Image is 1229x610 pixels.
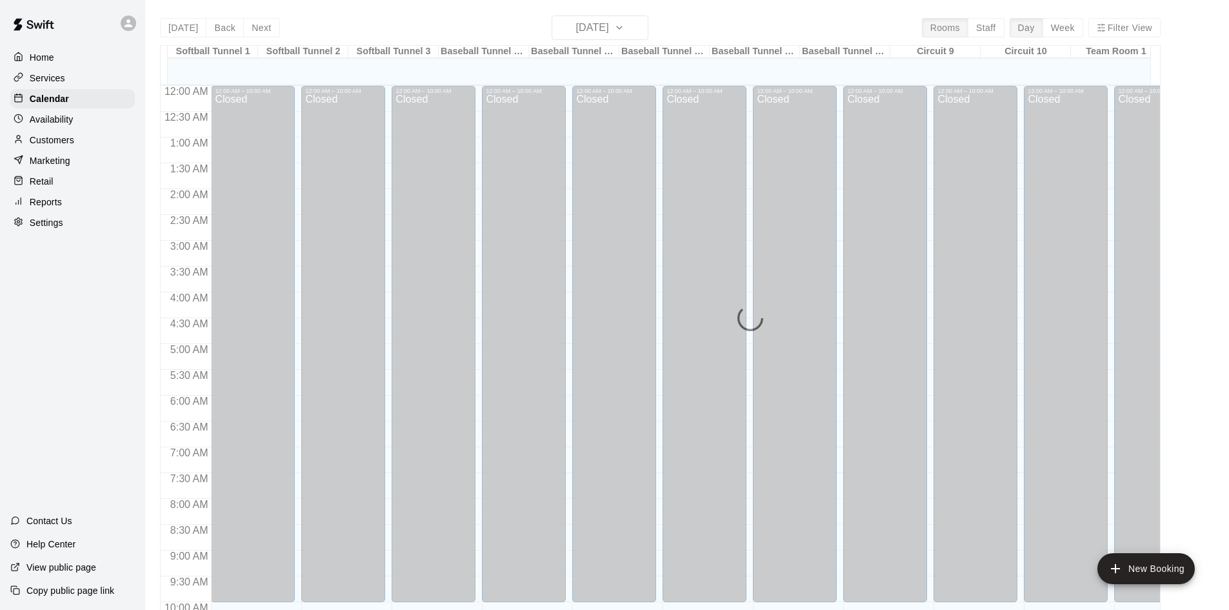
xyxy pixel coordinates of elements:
[167,267,212,278] span: 3:30 AM
[258,46,348,58] div: Softball Tunnel 2
[167,447,212,458] span: 7:00 AM
[1024,86,1108,602] div: 12:00 AM – 10:00 AM: Closed
[167,189,212,200] span: 2:00 AM
[757,94,833,607] div: Closed
[10,192,135,212] a: Reports
[161,86,212,97] span: 12:00 AM
[30,134,74,147] p: Customers
[1028,88,1104,94] div: 12:00 AM – 10:00 AM
[26,514,72,527] p: Contact Us
[1071,46,1161,58] div: Team Room 1
[30,154,70,167] p: Marketing
[663,86,746,602] div: 12:00 AM – 10:00 AM: Closed
[167,344,212,355] span: 5:00 AM
[26,584,114,597] p: Copy public page link
[934,86,1017,602] div: 12:00 AM – 10:00 AM: Closed
[10,89,135,108] a: Calendar
[10,213,135,232] a: Settings
[30,51,54,64] p: Home
[215,88,291,94] div: 12:00 AM – 10:00 AM
[215,94,291,607] div: Closed
[167,473,212,484] span: 7:30 AM
[395,94,472,607] div: Closed
[10,48,135,67] a: Home
[800,46,890,58] div: Baseball Tunnel 8 (Mound)
[211,86,295,602] div: 12:00 AM – 10:00 AM: Closed
[301,86,385,602] div: 12:00 AM – 10:00 AM: Closed
[937,88,1014,94] div: 12:00 AM – 10:00 AM
[167,370,212,381] span: 5:30 AM
[486,94,562,607] div: Closed
[482,86,566,602] div: 12:00 AM – 10:00 AM: Closed
[167,137,212,148] span: 1:00 AM
[167,318,212,329] span: 4:30 AM
[486,88,562,94] div: 12:00 AM – 10:00 AM
[1028,94,1104,607] div: Closed
[26,538,75,551] p: Help Center
[890,46,981,58] div: Circuit 9
[1114,86,1198,602] div: 12:00 AM – 10:00 AM: Closed
[847,88,923,94] div: 12:00 AM – 10:00 AM
[161,112,212,123] span: 12:30 AM
[305,88,381,94] div: 12:00 AM – 10:00 AM
[981,46,1071,58] div: Circuit 10
[1118,94,1194,607] div: Closed
[30,175,54,188] p: Retail
[26,561,96,574] p: View public page
[10,130,135,150] a: Customers
[10,68,135,88] a: Services
[30,216,63,229] p: Settings
[1097,553,1195,584] button: add
[666,88,743,94] div: 12:00 AM – 10:00 AM
[168,46,258,58] div: Softball Tunnel 1
[10,172,135,191] a: Retail
[167,422,212,432] span: 6:30 AM
[619,46,710,58] div: Baseball Tunnel 6 (Machine)
[10,110,135,129] a: Availability
[167,163,212,174] span: 1:30 AM
[576,88,652,94] div: 12:00 AM – 10:00 AM
[10,151,135,170] a: Marketing
[30,72,65,85] p: Services
[167,576,212,587] span: 9:30 AM
[30,113,74,126] p: Availability
[576,94,652,607] div: Closed
[167,551,212,562] span: 9:00 AM
[30,196,62,208] p: Reports
[439,46,529,58] div: Baseball Tunnel 4 (Machine)
[1118,88,1194,94] div: 12:00 AM – 10:00 AM
[167,396,212,407] span: 6:00 AM
[757,88,833,94] div: 12:00 AM – 10:00 AM
[395,88,472,94] div: 12:00 AM – 10:00 AM
[348,46,439,58] div: Softball Tunnel 3
[305,94,381,607] div: Closed
[167,525,212,536] span: 8:30 AM
[847,94,923,607] div: Closed
[529,46,619,58] div: Baseball Tunnel 5 (Machine)
[30,92,69,105] p: Calendar
[167,292,212,303] span: 4:00 AM
[843,86,927,602] div: 12:00 AM – 10:00 AM: Closed
[167,241,212,252] span: 3:00 AM
[392,86,475,602] div: 12:00 AM – 10:00 AM: Closed
[937,94,1014,607] div: Closed
[167,499,212,510] span: 8:00 AM
[710,46,800,58] div: Baseball Tunnel 7 (Mound/Machine)
[753,86,837,602] div: 12:00 AM – 10:00 AM: Closed
[572,86,656,602] div: 12:00 AM – 10:00 AM: Closed
[666,94,743,607] div: Closed
[167,215,212,226] span: 2:30 AM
